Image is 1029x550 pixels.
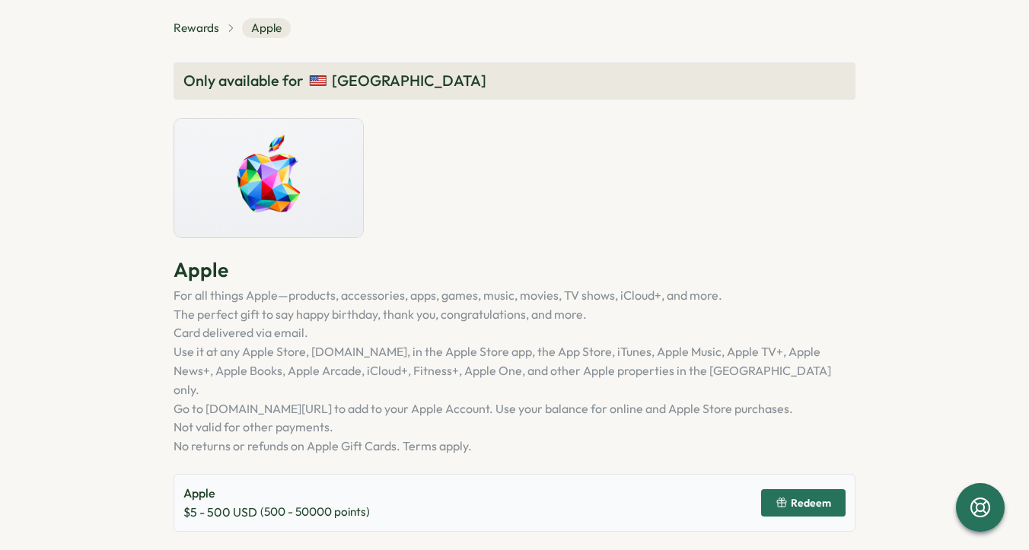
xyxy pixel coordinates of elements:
[183,69,303,93] span: Only available for
[174,118,364,238] img: Apple
[174,20,219,37] a: Rewards
[174,323,855,342] li: Card delivered via email.
[242,18,291,38] span: Apple
[174,399,855,418] li: Go to [DOMAIN_NAME][URL] to add to your Apple Account. Use your balance for online and Apple Stor...
[791,498,831,508] span: Redeem
[174,342,855,399] li: Use it at any Apple Store, [DOMAIN_NAME], in the Apple Store app, the App Store, iTunes, Apple Mu...
[174,305,855,324] li: The perfect gift to say happy birthday, thank you, congratulations, and more.
[332,69,486,93] span: [GEOGRAPHIC_DATA]
[309,72,327,90] img: United States
[761,489,846,517] button: Redeem
[260,504,370,520] span: ( 500 - 50000 points)
[174,437,855,456] li: No returns or refunds on Apple Gift Cards. Terms apply.
[183,484,370,503] p: Apple
[174,286,855,305] li: For all things Apple—products, accessories, apps, games, music, movies, TV shows, iCloud+, and more.
[174,418,855,437] li: Not valid for other payments.
[174,256,855,283] p: Apple
[183,503,257,522] span: $ 5 - 500 USD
